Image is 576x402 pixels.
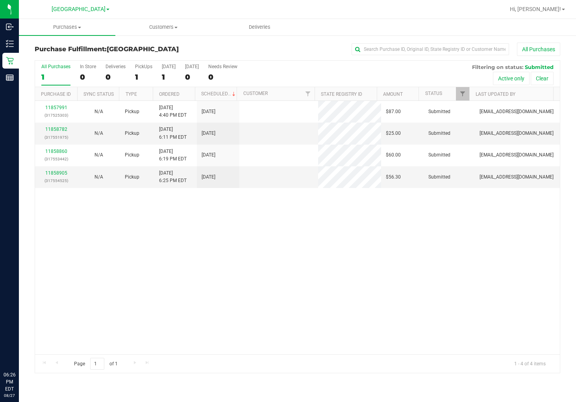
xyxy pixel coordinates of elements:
[45,105,67,110] a: 11857991
[40,155,73,163] p: (317553442)
[238,24,281,31] span: Deliveries
[159,91,180,97] a: Ordered
[67,358,124,370] span: Page of 1
[135,73,152,82] div: 1
[185,64,199,69] div: [DATE]
[45,127,67,132] a: 11858782
[428,130,450,137] span: Submitted
[162,64,176,69] div: [DATE]
[8,339,31,363] iframe: Resource center
[352,43,509,55] input: Search Purchase ID, Original ID, State Registry ID or Customer Name...
[510,6,561,12] span: Hi, [PERSON_NAME]!
[35,46,210,53] h3: Purchase Fulfillment:
[6,74,14,82] inline-svg: Reports
[202,173,215,181] span: [DATE]
[425,91,442,96] a: Status
[159,148,187,163] span: [DATE] 6:19 PM EDT
[19,19,115,35] a: Purchases
[476,91,515,97] a: Last Updated By
[428,151,450,159] span: Submitted
[4,371,15,393] p: 06:26 PM EDT
[428,173,450,181] span: Submitted
[159,169,187,184] span: [DATE] 6:25 PM EDT
[212,19,308,35] a: Deliveries
[94,152,103,158] span: Not Applicable
[185,73,199,82] div: 0
[80,64,96,69] div: In Store
[386,108,401,115] span: $87.00
[40,112,73,119] p: (317525303)
[94,130,103,137] button: N/A
[94,174,103,180] span: Not Applicable
[202,151,215,159] span: [DATE]
[107,45,179,53] span: [GEOGRAPHIC_DATA]
[115,19,212,35] a: Customers
[159,126,187,141] span: [DATE] 6:11 PM EDT
[517,43,560,56] button: All Purchases
[208,73,237,82] div: 0
[508,358,552,370] span: 1 - 4 of 4 items
[41,64,70,69] div: All Purchases
[135,64,152,69] div: PickUps
[472,64,523,70] span: Filtering on status:
[4,393,15,398] p: 08/27
[94,151,103,159] button: N/A
[125,108,139,115] span: Pickup
[52,6,106,13] span: [GEOGRAPHIC_DATA]
[480,130,554,137] span: [EMAIL_ADDRESS][DOMAIN_NAME]
[6,23,14,31] inline-svg: Inbound
[40,177,73,184] p: (317554525)
[302,87,315,100] a: Filter
[456,87,469,100] a: Filter
[94,130,103,136] span: Not Applicable
[125,151,139,159] span: Pickup
[525,64,554,70] span: Submitted
[6,40,14,48] inline-svg: Inventory
[45,149,67,154] a: 11858860
[480,173,554,181] span: [EMAIL_ADDRESS][DOMAIN_NAME]
[386,151,401,159] span: $60.00
[202,108,215,115] span: [DATE]
[243,91,268,96] a: Customer
[386,173,401,181] span: $56.30
[106,64,126,69] div: Deliveries
[202,130,215,137] span: [DATE]
[125,130,139,137] span: Pickup
[41,73,70,82] div: 1
[94,173,103,181] button: N/A
[80,73,96,82] div: 0
[125,173,139,181] span: Pickup
[83,91,114,97] a: Sync Status
[386,130,401,137] span: $25.00
[159,104,187,119] span: [DATE] 4:40 PM EDT
[480,151,554,159] span: [EMAIL_ADDRESS][DOMAIN_NAME]
[493,72,530,85] button: Active only
[106,73,126,82] div: 0
[162,73,176,82] div: 1
[94,108,103,115] button: N/A
[6,57,14,65] inline-svg: Retail
[531,72,554,85] button: Clear
[321,91,362,97] a: State Registry ID
[41,91,71,97] a: Purchase ID
[116,24,211,31] span: Customers
[383,91,403,97] a: Amount
[201,91,237,97] a: Scheduled
[480,108,554,115] span: [EMAIL_ADDRESS][DOMAIN_NAME]
[90,358,104,370] input: 1
[126,91,137,97] a: Type
[428,108,450,115] span: Submitted
[208,64,237,69] div: Needs Review
[40,134,73,141] p: (317551975)
[45,170,67,176] a: 11858905
[19,24,115,31] span: Purchases
[94,109,103,114] span: Not Applicable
